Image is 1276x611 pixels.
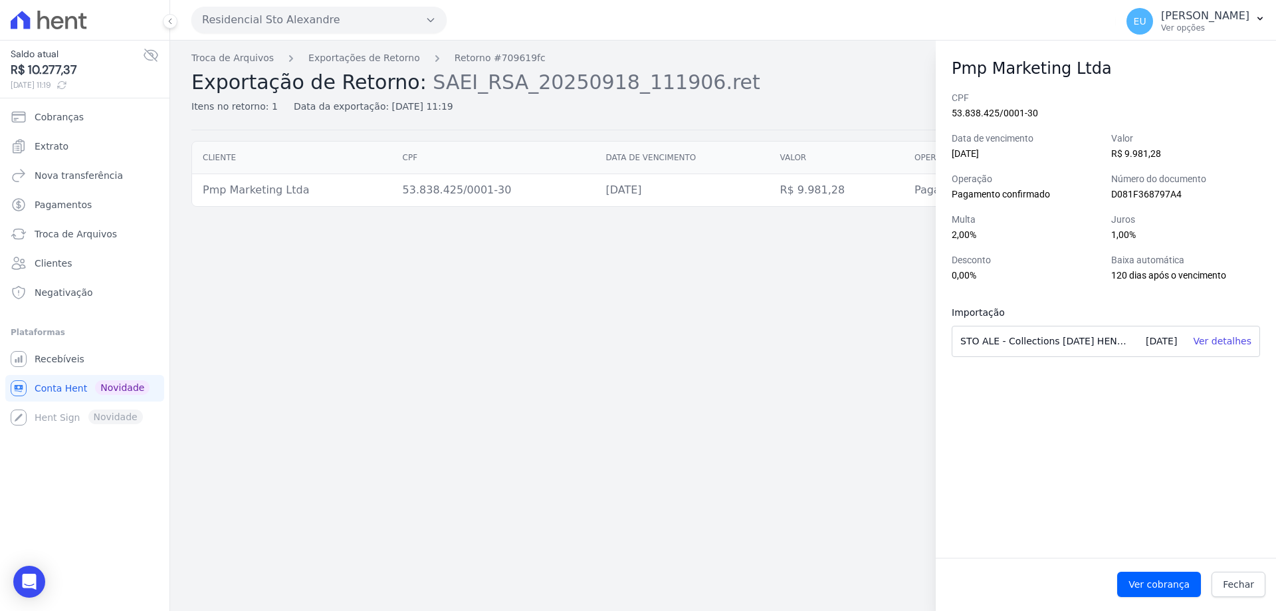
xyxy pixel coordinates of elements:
span: 0,00% [952,270,976,281]
span: Ver cobrança [1128,578,1190,591]
span: R$ 10.277,37 [11,61,143,79]
th: Valor [769,142,903,174]
span: 2,00% [952,229,976,240]
span: SAEI_RSA_20250918_111906.ret [433,69,760,94]
span: Negativação [35,286,93,299]
a: Extrato [5,133,164,160]
a: Exportações de Retorno [308,51,420,65]
div: Itens no retorno: 1 [191,100,278,114]
span: 120 dias após o vencimento [1111,270,1226,281]
div: [DATE] [1138,326,1185,356]
label: Número do documento [1111,172,1260,186]
label: Baixa automática [1111,253,1260,267]
a: Clientes [5,250,164,277]
span: Recebíveis [35,352,84,366]
span: EU [1134,17,1146,26]
label: Juros [1111,213,1260,227]
nav: Sidebar [11,104,159,431]
a: Cobranças [5,104,164,130]
span: Fechar [1223,578,1254,591]
nav: Breadcrumb [191,51,1138,65]
th: Data de vencimento [595,142,769,174]
span: [DATE] 11:19 [11,79,143,91]
label: Data de vencimento [952,132,1101,146]
a: Ver detalhes [1193,336,1251,346]
span: R$ 9.981,28 [1111,148,1161,159]
th: Operação [904,142,1130,174]
td: R$ 9.981,28 [769,174,903,207]
span: Extrato [35,140,68,153]
div: Open Intercom Messenger [13,566,45,598]
a: Pagamentos [5,191,164,218]
div: Plataformas [11,324,159,340]
td: Pmp Marketing Ltda [192,174,392,207]
p: [PERSON_NAME] [1161,9,1249,23]
span: Exportação de Retorno: [191,70,427,94]
span: Cobranças [35,110,84,124]
a: Troca de Arquivos [5,221,164,247]
a: Conta Hent Novidade [5,375,164,402]
span: Novidade [95,380,150,395]
span: Clientes [35,257,72,270]
span: Saldo atual [11,47,143,61]
span: Pagamento confirmado [952,189,1050,199]
p: Ver opções [1161,23,1249,33]
label: Multa [952,213,1101,227]
a: Nova transferência [5,162,164,189]
label: CPF [952,91,1260,105]
label: Valor [1111,132,1260,146]
h2: Pmp Marketing Ltda [952,57,1260,80]
a: Negativação [5,279,164,306]
button: Residencial Sto Alexandre [191,7,447,33]
td: 53.838.425/0001-30 [392,174,595,207]
span: Conta Hent [35,382,87,395]
span: D081F368797A4 [1111,189,1182,199]
div: Data da exportação: [DATE] 11:19 [294,100,453,114]
a: Troca de Arquivos [191,51,274,65]
label: Desconto [952,253,1101,267]
span: 1,00% [1111,229,1136,240]
a: Retorno #709619fc [455,51,546,65]
th: Cliente [192,142,392,174]
span: 53.838.425/0001-30 [952,108,1038,118]
label: Operação [952,172,1101,186]
div: STO ALE - Collections [DATE] HENT - 1 [952,326,1138,356]
td: [DATE] [595,174,769,207]
a: Recebíveis [5,346,164,372]
h3: Importação [952,305,1106,320]
span: Pagamentos [35,198,92,211]
td: Pagamento confirmado [904,174,1130,207]
th: CPF [392,142,595,174]
span: [DATE] [952,148,979,159]
span: Nova transferência [35,169,123,182]
button: EU [PERSON_NAME] Ver opções [1116,3,1276,40]
span: Troca de Arquivos [35,227,117,241]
